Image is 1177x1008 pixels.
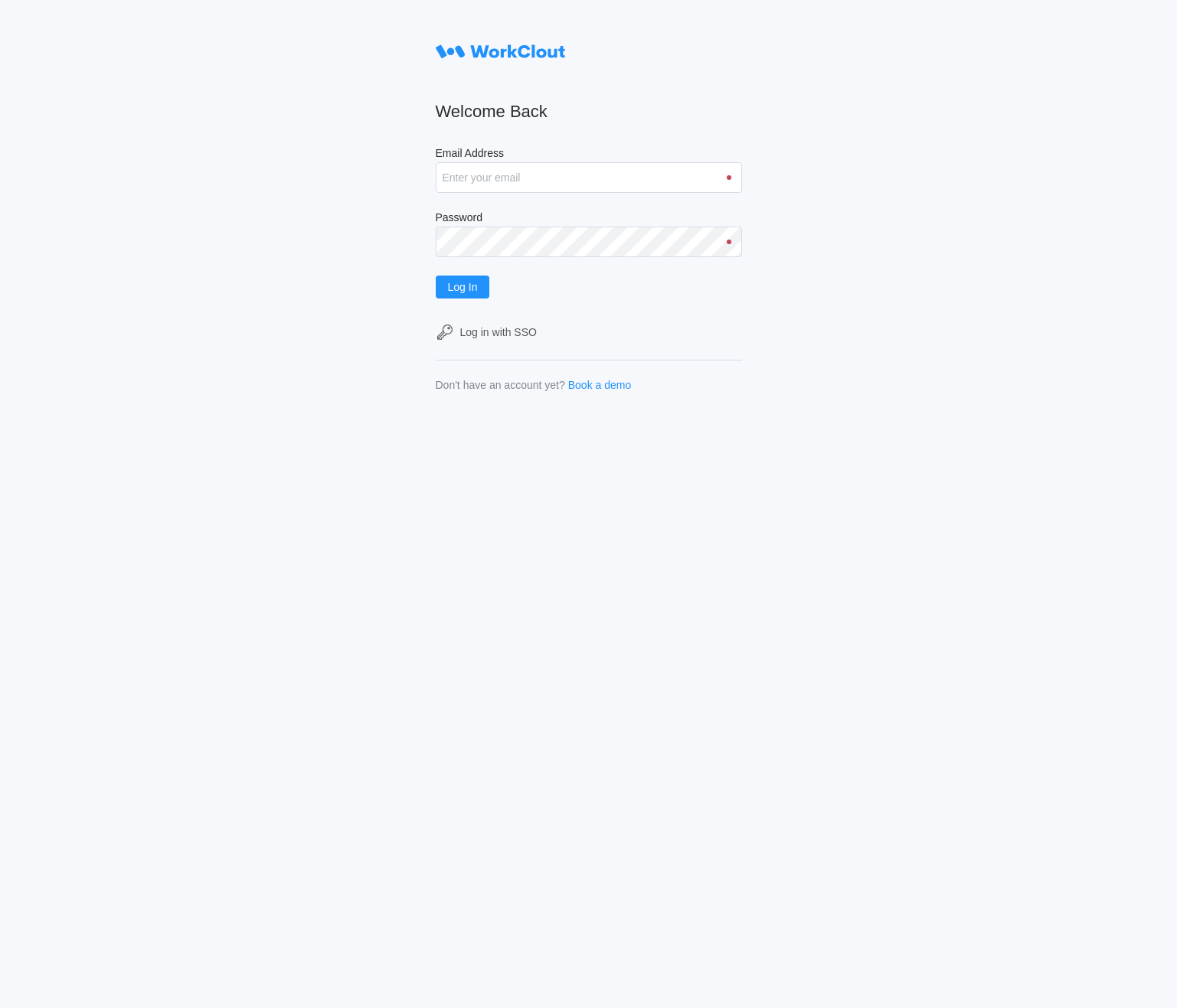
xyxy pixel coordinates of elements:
[448,282,478,292] span: Log In
[436,323,742,341] a: Log in with SSO
[436,162,742,193] input: Enter your email
[436,211,742,227] label: Password
[436,379,565,391] div: Don't have an account yet?
[436,147,742,162] label: Email Address
[568,379,632,391] a: Book a demo
[436,101,742,122] h2: Welcome Back
[460,326,537,338] div: Log in with SSO
[436,276,490,298] button: Log In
